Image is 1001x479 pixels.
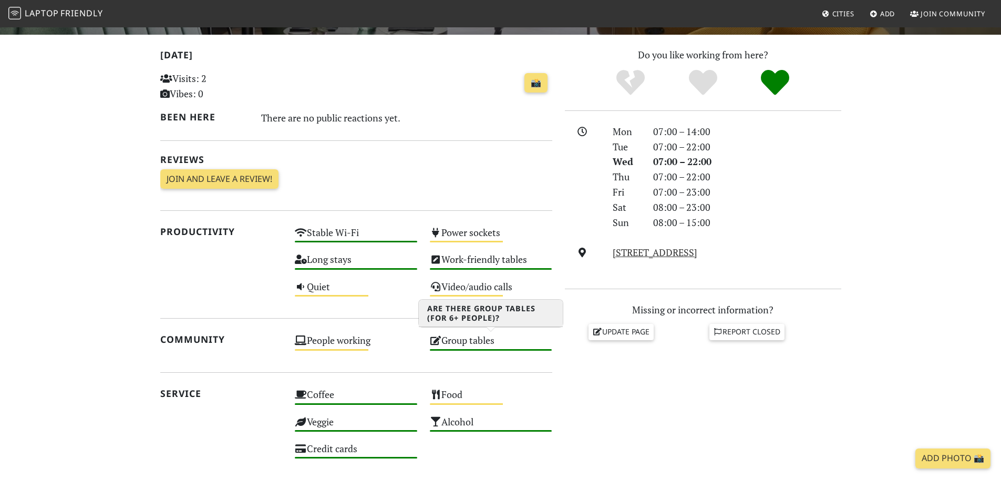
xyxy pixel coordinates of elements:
[915,449,990,468] a: Add Photo 📸
[647,154,848,169] div: 07:00 – 22:00
[647,215,848,230] div: 08:00 – 15:00
[818,4,859,23] a: Cities
[565,47,841,63] p: Do you like working from here?
[594,68,667,97] div: No
[424,278,559,305] div: Video/audio calls
[160,334,283,345] h2: Community
[160,226,283,237] h2: Productivity
[647,185,848,200] div: 07:00 – 23:00
[606,124,646,139] div: Mon
[647,124,848,139] div: 07:00 – 14:00
[906,4,989,23] a: Join Community
[160,49,552,65] h2: [DATE]
[589,324,654,340] a: Update page
[424,224,559,251] div: Power sockets
[667,68,739,97] div: Yes
[606,185,646,200] div: Fri
[288,386,424,413] div: Coffee
[424,413,559,440] div: Alcohol
[565,302,841,318] p: Missing or incorrect information?
[8,5,103,23] a: LaptopFriendly LaptopFriendly
[606,215,646,230] div: Sun
[647,200,848,215] div: 08:00 – 23:00
[288,440,424,467] div: Credit cards
[921,9,985,18] span: Join Community
[865,4,900,23] a: Add
[647,169,848,185] div: 07:00 – 22:00
[424,332,559,359] div: Group tables
[880,9,895,18] span: Add
[739,68,811,97] div: Definitely!
[288,224,424,251] div: Stable Wi-Fi
[647,139,848,155] div: 07:00 – 22:00
[25,7,59,19] span: Laptop
[160,388,283,399] h2: Service
[288,278,424,305] div: Quiet
[419,300,563,327] h3: Are there group tables (for 6+ people)?
[613,246,697,259] a: [STREET_ADDRESS]
[8,7,21,19] img: LaptopFriendly
[60,7,102,19] span: Friendly
[709,324,785,340] a: Report closed
[261,109,552,126] div: There are no public reactions yet.
[606,169,646,185] div: Thu
[160,154,552,165] h2: Reviews
[288,332,424,359] div: People working
[288,413,424,440] div: Veggie
[832,9,854,18] span: Cities
[424,251,559,278] div: Work-friendly tables
[606,139,646,155] div: Tue
[160,111,249,123] h2: Been here
[160,71,283,101] p: Visits: 2 Vibes: 0
[288,251,424,278] div: Long stays
[524,73,548,93] a: 📸
[160,169,278,189] a: Join and leave a review!
[606,200,646,215] div: Sat
[606,154,646,169] div: Wed
[424,386,559,413] div: Food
